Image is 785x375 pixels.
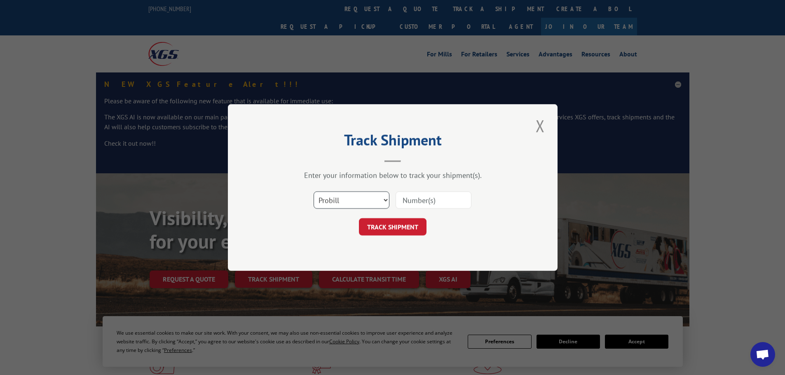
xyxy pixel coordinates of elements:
h2: Track Shipment [269,134,516,150]
button: TRACK SHIPMENT [359,218,426,235]
a: Open chat [750,342,775,367]
button: Close modal [533,114,547,137]
div: Enter your information below to track your shipment(s). [269,170,516,180]
input: Number(s) [396,191,471,209]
